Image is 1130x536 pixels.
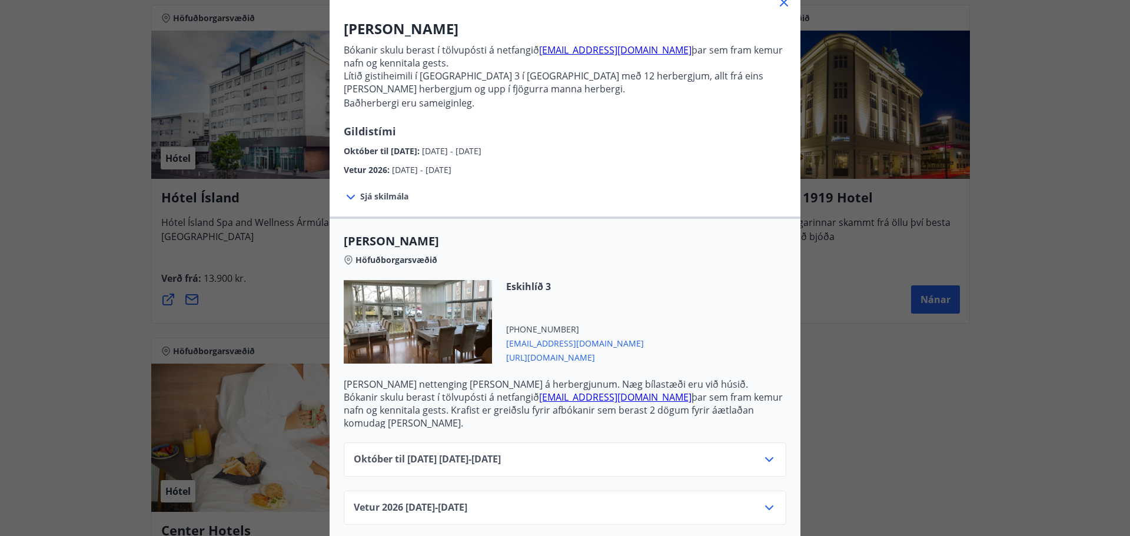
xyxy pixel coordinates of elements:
p: [PERSON_NAME] nettenging [PERSON_NAME] á herbergjunum. Næg bílastæði eru við húsið. [344,378,786,391]
span: [EMAIL_ADDRESS][DOMAIN_NAME] [506,335,644,349]
a: [EMAIL_ADDRESS][DOMAIN_NAME] [539,44,692,56]
p: Bókanir skulu berast í tölvupósti á netfangið þar sem fram kemur nafn og kennitala gests. Krafist... [344,391,786,430]
a: [EMAIL_ADDRESS][DOMAIN_NAME] [539,391,692,404]
span: [PERSON_NAME] [344,233,786,249]
span: Vetur 2026 : [344,164,392,175]
span: Gildistími [344,124,396,138]
span: [DATE] - [DATE] [422,145,481,157]
span: Eskihlíð 3 [506,280,644,293]
span: Október til [DATE] : [344,145,422,157]
span: [PHONE_NUMBER] [506,324,644,335]
h3: [PERSON_NAME] [344,19,786,39]
span: [URL][DOMAIN_NAME] [506,349,644,364]
span: Höfuðborgarsvæðið [355,254,437,266]
span: [DATE] - [DATE] [392,164,451,175]
p: Lítið gistiheimili í [GEOGRAPHIC_DATA] 3 í [GEOGRAPHIC_DATA] með 12 herbergjum, allt frá eins [PE... [344,69,786,109]
span: Sjá skilmála [360,191,408,202]
p: Bókanir skulu berast í tölvupósti á netfangið þar sem fram kemur nafn og kennitala gests. [344,44,786,69]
